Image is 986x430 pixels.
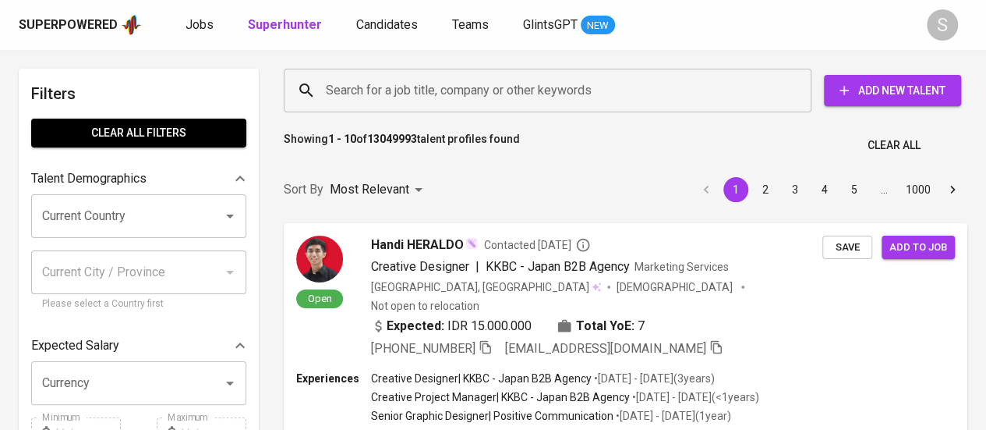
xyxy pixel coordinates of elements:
button: Open [219,205,241,227]
p: Experiences [296,371,371,386]
button: Add to job [882,236,955,260]
img: app logo [121,13,142,37]
span: [DEMOGRAPHIC_DATA] [617,279,735,295]
span: | [475,258,479,276]
span: Marketing Services [634,261,729,273]
p: Sort By [284,180,323,199]
span: Contacted [DATE] [484,237,591,253]
span: Add New Talent [836,81,949,101]
p: Creative Designer | KKBC - Japan B2B Agency [371,371,592,386]
span: GlintsGPT [523,17,578,32]
div: Most Relevant [330,176,428,204]
span: Creative Designer [371,259,469,274]
button: Go to next page [940,177,965,202]
span: Add to job [889,239,947,257]
b: 1 - 10 [328,133,356,145]
span: Open [302,292,338,305]
span: [PHONE_NUMBER] [371,341,475,356]
button: Go to page 4 [812,177,837,202]
div: Superpowered [19,16,118,34]
p: Creative Project Manager | KKBC - Japan B2B Agency [371,389,630,405]
a: Superpoweredapp logo [19,13,142,37]
button: Add New Talent [824,75,961,106]
p: Please select a Country first [42,297,235,312]
button: page 1 [723,177,748,202]
a: Superhunter [248,16,325,35]
p: Showing of talent profiles found [284,131,520,160]
span: [EMAIL_ADDRESS][DOMAIN_NAME] [505,341,706,356]
b: Expected: [387,317,444,336]
button: Go to page 5 [842,177,867,202]
p: Expected Salary [31,336,119,355]
svg: By Batam recruiter [575,237,591,253]
img: magic_wand.svg [465,237,478,250]
b: 13049993 [367,133,417,145]
span: NEW [581,18,615,34]
button: Go to page 1000 [901,177,935,202]
span: Save [830,239,864,257]
span: Jobs [186,17,214,32]
p: • [DATE] - [DATE] ( 1 year ) [613,408,731,424]
p: Talent Demographics [31,169,147,188]
button: Clear All filters [31,119,246,147]
a: Jobs [186,16,217,35]
button: Go to page 3 [783,177,808,202]
h6: Filters [31,81,246,106]
span: KKBC - Japan B2B Agency [486,259,630,274]
span: Clear All filters [44,123,234,143]
button: Clear All [861,131,927,160]
button: Go to page 2 [753,177,778,202]
div: Expected Salary [31,330,246,361]
a: Candidates [356,16,421,35]
p: • [DATE] - [DATE] ( 3 years ) [592,371,715,386]
span: 7 [638,317,645,336]
b: Superhunter [248,17,322,32]
p: • [DATE] - [DATE] ( <1 years ) [630,389,759,405]
b: Total YoE: [576,317,634,336]
span: Clear All [868,136,921,155]
p: Senior Graphic Designer | Positive Communication [371,408,613,424]
div: IDR 15.000.000 [371,317,532,336]
a: Teams [452,16,492,35]
p: Not open to relocation [371,298,479,314]
span: Teams [452,17,489,32]
a: GlintsGPT NEW [523,16,615,35]
button: Open [219,372,241,394]
button: Save [822,236,872,260]
div: … [871,182,896,197]
div: S [927,9,958,41]
nav: pagination navigation [691,177,967,202]
span: Handi HERALDO [371,236,464,254]
img: b7301518a098ab2282bf44afa2398146.png [296,236,343,283]
span: Candidates [356,17,418,32]
p: Most Relevant [330,180,409,199]
div: Talent Demographics [31,163,246,194]
div: [GEOGRAPHIC_DATA], [GEOGRAPHIC_DATA] [371,279,601,295]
